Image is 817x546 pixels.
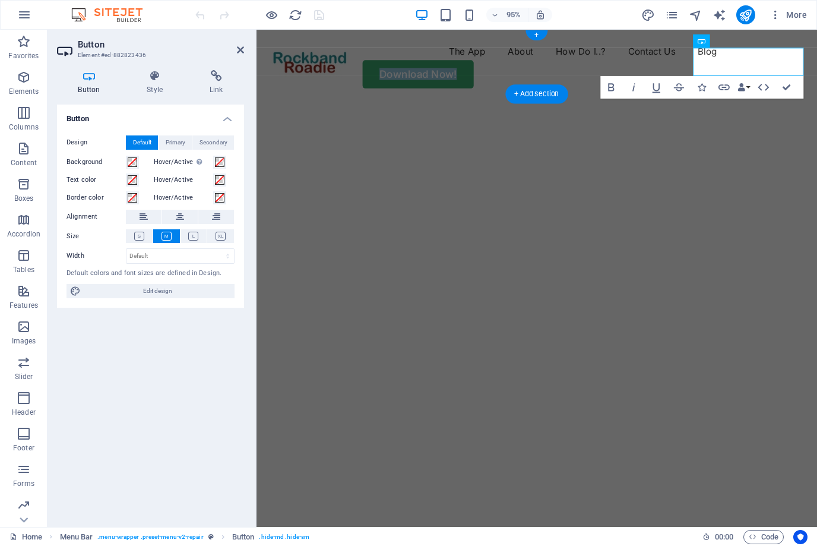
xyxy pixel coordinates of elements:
div: Default colors and font sizes are defined in Design. [66,269,235,279]
h2: Button [78,39,244,50]
p: Features [9,301,38,310]
p: Tables [13,265,34,274]
button: Bold (⌘B) [601,76,622,99]
button: Link [714,76,735,99]
p: Elements [9,87,39,96]
button: Edit design [66,284,235,298]
i: On resize automatically adjust zoom level to fit chosen device. [535,10,546,20]
i: This element is a customizable preset [208,534,214,540]
span: . hide-md .hide-sm [259,530,309,544]
button: Click here to leave preview mode and continue editing [264,8,278,22]
i: Reload page [289,8,302,22]
p: Slider [15,372,33,381]
label: Width [66,253,126,259]
i: Design (Ctrl+Alt+Y) [641,8,655,22]
button: More [765,5,812,24]
p: Forms [13,479,34,488]
span: Code [749,530,778,544]
label: Background [66,155,126,169]
i: AI Writer [712,8,726,22]
label: Alignment [66,210,126,224]
label: Border color [66,191,126,205]
a: Download Now! [112,32,229,62]
span: Click to select. Double-click to edit [60,530,93,544]
i: Navigator [689,8,702,22]
i: Publish [739,8,752,22]
button: pages [665,8,679,22]
label: Hover/Active [154,173,213,187]
label: Hover/Active [154,191,213,205]
nav: breadcrumb [60,530,310,544]
img: Editor Logo [68,8,157,22]
button: Icons [691,76,712,99]
span: Edit design [84,284,231,298]
span: More [769,9,807,21]
h4: Style [126,70,189,95]
h3: Element #ed-882823436 [78,50,220,61]
label: Hover/Active [154,155,213,169]
button: Usercentrics [793,530,807,544]
p: Footer [13,443,34,453]
button: Strikethrough [669,76,690,99]
button: Secondary [192,135,234,150]
h6: Session time [702,530,734,544]
button: Italic (⌘I) [623,76,645,99]
p: Favorites [8,51,39,61]
button: 95% [486,8,528,22]
span: Default [133,135,151,150]
span: . menu-wrapper .preset-menu-v2-repair [97,530,203,544]
button: Underline (⌘U) [646,76,667,99]
i: Pages (Ctrl+Alt+S) [665,8,679,22]
span: Click to select. Double-click to edit [232,530,255,544]
p: Header [12,408,36,417]
p: Columns [9,122,39,132]
p: Boxes [14,194,34,203]
button: design [641,8,655,22]
button: Confirm (⌘+⏎) [775,76,797,99]
button: Default [126,135,158,150]
span: Secondary [199,135,227,150]
a: Click to cancel selection. Double-click to open Pages [9,530,42,544]
span: : [723,532,725,541]
button: Data Bindings [736,76,752,99]
button: navigator [689,8,703,22]
h4: Link [188,70,244,95]
button: Primary [159,135,192,150]
label: Size [66,229,126,244]
button: publish [736,5,755,24]
label: Text color [66,173,126,187]
span: 00 00 [715,530,733,544]
button: Code [743,530,784,544]
span: Primary [166,135,185,150]
button: reload [288,8,302,22]
h4: Button [57,105,244,126]
h6: 95% [504,8,523,22]
p: Images [12,336,36,346]
button: HTML [753,76,774,99]
p: Content [11,158,37,168]
button: text_generator [712,8,727,22]
h4: Button [57,70,126,95]
div: + [525,30,547,40]
label: Design [66,135,126,150]
p: Accordion [7,229,40,239]
div: + Add section [505,84,568,103]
